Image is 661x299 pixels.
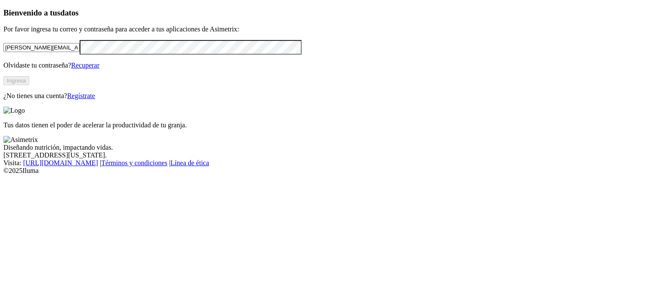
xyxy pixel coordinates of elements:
p: Olvidaste tu contraseña? [3,62,658,69]
a: Recuperar [71,62,99,69]
div: © 2025 Iluma [3,167,658,175]
button: Ingresa [3,76,29,85]
img: Logo [3,107,25,114]
input: Tu correo [3,43,80,52]
a: Línea de ética [170,159,209,166]
p: Tus datos tienen el poder de acelerar la productividad de tu granja. [3,121,658,129]
div: [STREET_ADDRESS][US_STATE]. [3,151,658,159]
p: ¿No tienes una cuenta? [3,92,658,100]
a: [URL][DOMAIN_NAME] [23,159,98,166]
span: datos [60,8,79,17]
div: Visita : | | [3,159,658,167]
img: Asimetrix [3,136,38,144]
p: Por favor ingresa tu correo y contraseña para acceder a tus aplicaciones de Asimetrix: [3,25,658,33]
a: Regístrate [67,92,95,99]
a: Términos y condiciones [101,159,167,166]
div: Diseñando nutrición, impactando vidas. [3,144,658,151]
h3: Bienvenido a tus [3,8,658,18]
